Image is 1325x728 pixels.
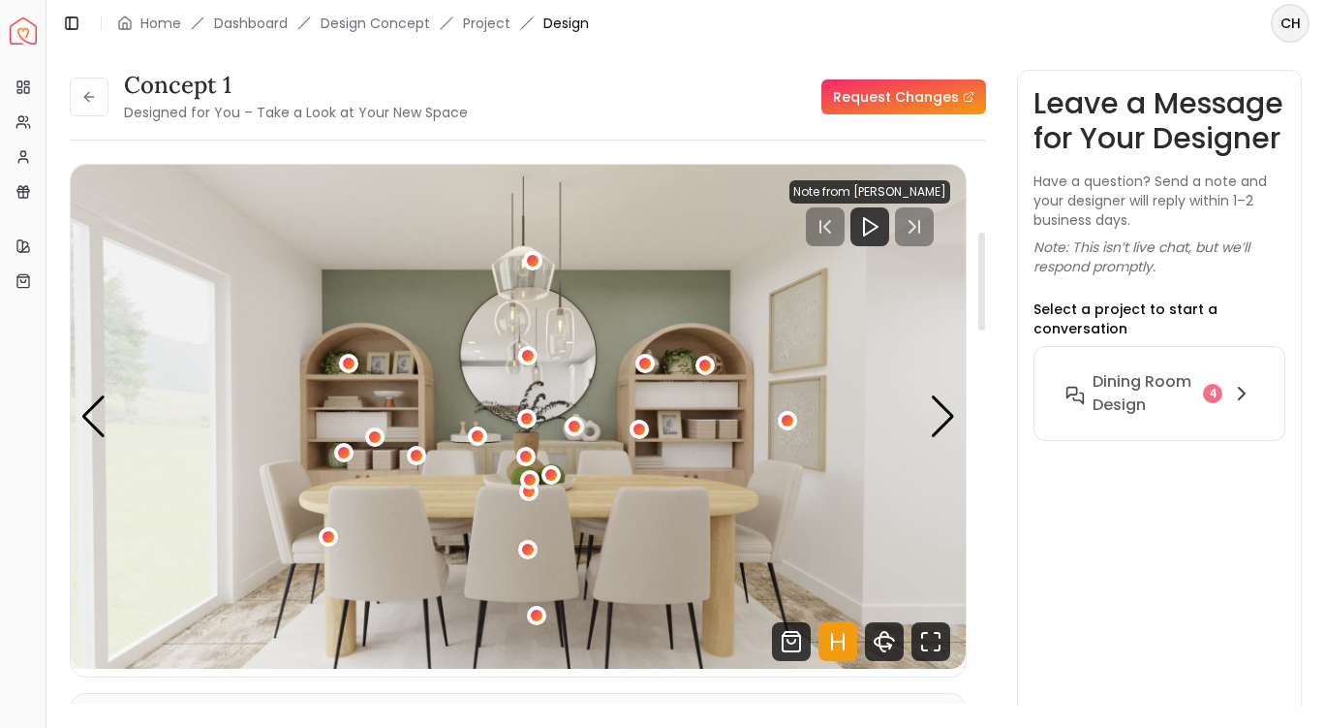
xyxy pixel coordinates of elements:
[71,165,966,669] div: 1 / 5
[1271,4,1310,43] button: CH
[140,14,181,33] a: Home
[214,14,288,33] a: Dashboard
[321,14,430,33] li: Design Concept
[463,14,510,33] a: Project
[858,215,881,238] svg: Play
[124,103,468,122] small: Designed for You – Take a Look at Your New Space
[865,622,904,661] svg: 360 View
[124,70,468,101] h3: concept 1
[10,17,37,45] img: Spacejoy Logo
[930,396,956,438] div: Next slide
[1050,363,1269,425] button: Dining Room design4
[818,622,857,661] svg: Hotspots Toggle
[71,165,966,669] img: Design Render 1
[1203,384,1222,403] div: 4
[1033,300,1285,338] p: Select a project to start a conversation
[10,17,37,45] a: Spacejoy
[543,14,589,33] span: Design
[71,165,966,669] div: Carousel
[911,622,950,661] svg: Fullscreen
[1033,86,1285,156] h3: Leave a Message for Your Designer
[1273,6,1308,41] span: CH
[1093,370,1195,417] h6: Dining Room design
[772,622,811,661] svg: Shop Products from this design
[789,180,950,204] div: Note from [PERSON_NAME]
[1033,237,1285,276] p: Note: This isn’t live chat, but we’ll respond promptly.
[821,79,986,114] a: Request Changes
[117,14,589,33] nav: breadcrumb
[1033,172,1285,230] p: Have a question? Send a note and your designer will reply within 1–2 business days.
[80,396,107,438] div: Previous slide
